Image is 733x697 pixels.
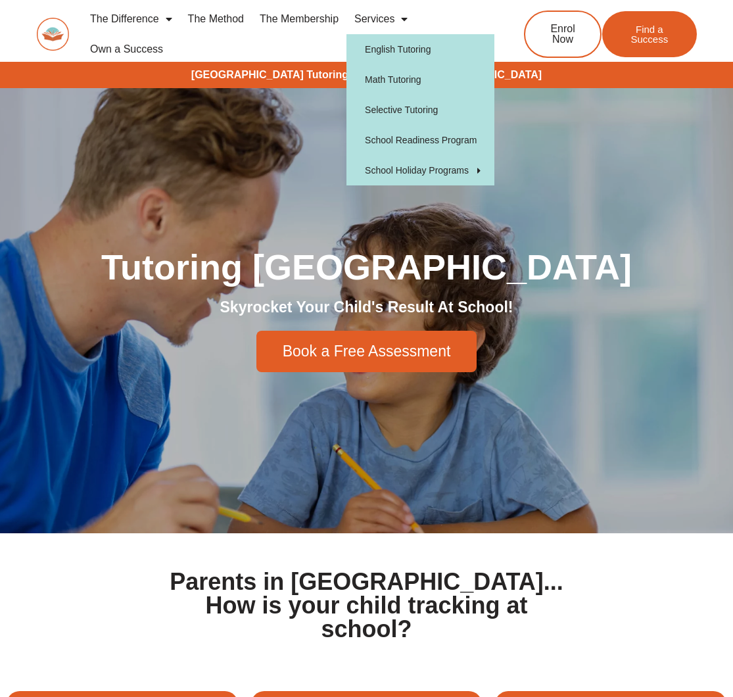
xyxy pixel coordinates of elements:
h1: Parents in [GEOGRAPHIC_DATA]... How is your child tracking at school? [164,570,569,641]
a: Book a Free Assessment [256,331,477,372]
h1: Tutoring [GEOGRAPHIC_DATA] [7,249,726,285]
a: Enrol Now [524,11,602,58]
span: Book a Free Assessment [283,344,451,359]
span: Find a Success [622,24,677,44]
a: School Readiness Program [346,125,494,155]
a: Services [346,4,415,34]
a: Selective Tutoring [346,95,494,125]
a: Find a Success [602,11,697,57]
a: Own a Success [82,34,171,64]
span: Enrol Now [545,24,580,45]
iframe: Chat Widget [508,548,733,697]
ul: Services [346,34,494,185]
a: The Difference [82,4,180,34]
a: School Holiday Programs [346,155,494,185]
a: Math Tutoring [346,64,494,95]
a: English Tutoring [346,34,494,64]
a: The Method [180,4,252,34]
h2: Skyrocket Your Child's Result At School! [7,298,726,318]
nav: Menu [82,4,486,64]
a: The Membership [252,4,346,34]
